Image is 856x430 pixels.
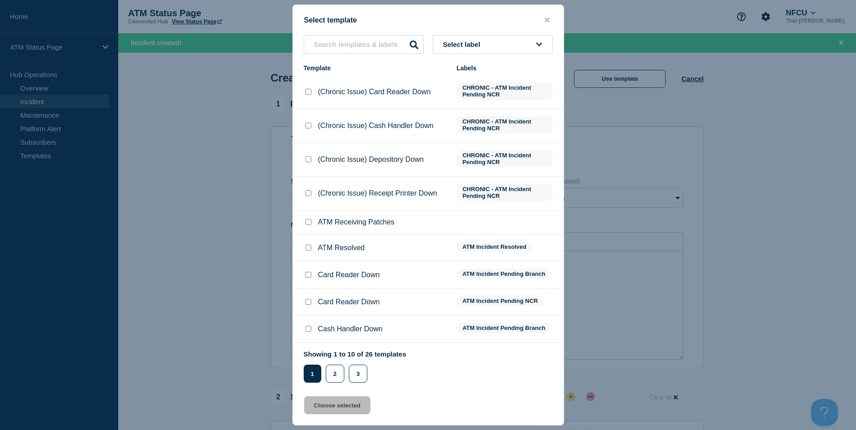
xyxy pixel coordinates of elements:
[305,156,311,162] input: (Chronic Issue) Depository Down checkbox
[305,219,311,225] input: ATM Receiving Patches checkbox
[304,350,407,358] p: Showing 1 to 10 of 26 templates
[305,89,311,95] input: (Chronic Issue) Card Reader Down checkbox
[318,156,424,164] p: (Chronic Issue) Depository Down
[318,189,437,197] p: (Chronic Issue) Receipt Printer Down
[318,298,380,306] p: Card Reader Down
[457,64,553,72] div: Labels
[305,272,311,278] input: Card Reader Down checkbox
[457,116,553,133] span: CHRONIC - ATM Incident Pending NCR
[318,325,383,333] p: Cash Handler Down
[305,190,311,196] input: (Chronic Issue) Receipt Printer Down checkbox
[305,245,311,251] input: ATM Resolved checkbox
[304,396,370,414] button: Choose selected
[349,365,367,383] button: 3
[318,122,434,130] p: (Chronic Issue) Cash Handler Down
[305,299,311,305] input: Card Reader Down checkbox
[293,16,564,24] div: Select template
[304,365,321,383] button: 1
[318,271,380,279] p: Card Reader Down
[457,184,553,201] span: CHRONIC - ATM Incident Pending NCR
[457,150,553,167] span: CHRONIC - ATM Incident Pending NCR
[318,218,395,226] p: ATM Receiving Patches
[305,326,311,332] input: Cash Handler Down checkbox
[542,16,552,24] button: close button
[443,41,484,48] span: Select label
[433,35,553,54] button: Select label
[304,35,424,54] input: Search templates & labels
[304,64,448,72] div: Template
[305,123,311,128] input: (Chronic Issue) Cash Handler Down checkbox
[457,323,551,333] span: ATM Incident Pending Branch
[318,88,431,96] p: (Chronic Issue) Card Reader Down
[457,269,551,279] span: ATM Incident Pending Branch
[457,242,532,252] span: ATM Incident Resolved
[326,365,344,383] button: 2
[318,244,365,252] p: ATM Resolved
[457,296,544,306] span: ATM Incident Pending NCR
[457,82,553,100] span: CHRONIC - ATM Incident Pending NCR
